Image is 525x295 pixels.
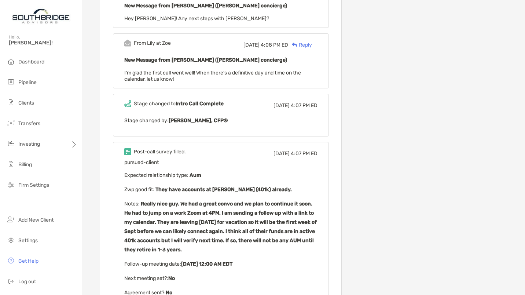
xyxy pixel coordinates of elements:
span: Billing [18,161,32,168]
div: Stage changed to [134,101,224,107]
b: Really nice guy. We had a great convo and we plan to continue it soon. He had to jump on a work Z... [124,201,317,253]
p: Notes : [124,199,317,254]
span: Pipeline [18,79,37,85]
span: [DATE] [273,150,290,157]
span: 4:08 PM ED [261,42,288,48]
b: They have accounts at [PERSON_NAME] (401k) already. [154,186,292,193]
div: Post-call survey filled. [134,149,186,155]
img: add_new_client icon [7,215,15,224]
b: [PERSON_NAME], CFP® [169,117,228,124]
img: get-help icon [7,256,15,265]
p: Expected relationship type : [124,171,317,180]
span: Settings [18,237,38,244]
img: transfers icon [7,119,15,127]
span: 4:07 PM ED [291,150,317,157]
b: No [168,275,175,281]
span: pursued-client [124,159,159,165]
b: New Message from [PERSON_NAME] ([PERSON_NAME] concierge) [124,57,287,63]
img: Event icon [124,40,131,47]
img: Event icon [124,148,131,155]
img: Event icon [124,100,131,107]
p: Follow-up meeting date : [124,259,317,269]
img: billing icon [7,160,15,168]
img: clients icon [7,98,15,107]
span: I'm glad the first call went well! When there's a definitive day and time on the calendar, let us... [124,70,301,82]
span: Log out [18,278,36,285]
p: Zwp good fit : [124,185,317,194]
img: Reply icon [292,43,297,47]
span: [DATE] [243,42,260,48]
b: [DATE] 12:00 AM EDT [181,261,232,267]
span: 4:07 PM ED [291,102,317,109]
p: Next meeting set? : [124,274,317,283]
b: Intro Call Complete [176,101,224,107]
img: logout icon [7,277,15,285]
span: Add New Client [18,217,54,223]
span: Transfers [18,120,40,127]
span: Hey [PERSON_NAME]! Any next steps with [PERSON_NAME]? [124,15,269,22]
b: New Message from [PERSON_NAME] ([PERSON_NAME] concierge) [124,3,287,9]
img: dashboard icon [7,57,15,66]
b: Aum [188,172,201,178]
img: pipeline icon [7,77,15,86]
div: From Lily at Zoe [134,40,171,46]
span: [DATE] [273,102,290,109]
span: [PERSON_NAME]! [9,40,77,46]
img: Zoe Logo [9,3,73,29]
div: Reply [288,41,312,49]
span: Clients [18,100,34,106]
img: firm-settings icon [7,180,15,189]
span: Firm Settings [18,182,49,188]
span: Dashboard [18,59,44,65]
img: settings icon [7,236,15,244]
img: investing icon [7,139,15,148]
span: Get Help [18,258,38,264]
span: Investing [18,141,40,147]
p: Stage changed by: [124,116,317,125]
